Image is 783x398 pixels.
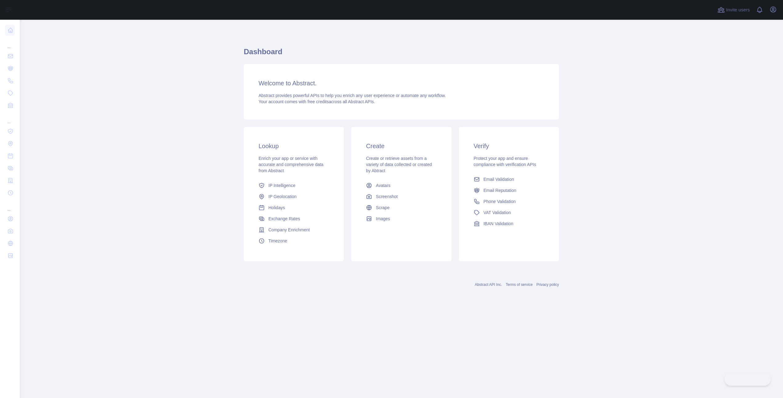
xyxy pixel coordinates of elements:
[268,193,297,200] span: IP Geolocation
[259,156,323,173] span: Enrich your app or service with accurate and comprehensive data from Abstract
[307,99,329,104] span: free credits
[471,174,547,185] a: Email Validation
[484,187,516,193] span: Email Reputation
[256,202,331,213] a: Holidays
[484,176,514,182] span: Email Validation
[484,221,513,227] span: IBAN Validation
[268,238,287,244] span: Timezone
[366,156,432,173] span: Create or retrieve assets from a variety of data collected or created by Abtract
[506,282,532,287] a: Terms of service
[256,213,331,224] a: Exchange Rates
[484,209,511,216] span: VAT Validation
[259,93,446,98] span: Abstract provides powerful APIs to help you enrich any user experience or automate any workflow.
[474,142,544,150] h3: Verify
[259,79,544,87] h3: Welcome to Abstract.
[376,216,390,222] span: Images
[474,156,536,167] span: Protect your app and ensure compliance with verification APIs
[363,202,439,213] a: Scrape
[471,207,547,218] a: VAT Validation
[268,205,285,211] span: Holidays
[259,142,329,150] h3: Lookup
[471,218,547,229] a: IBAN Validation
[268,182,295,189] span: IP Intelligence
[716,5,751,15] button: Invite users
[259,99,375,104] span: Your account comes with across all Abstract APIs.
[376,193,398,200] span: Screenshot
[725,373,771,386] iframe: Toggle Customer Support
[484,198,516,205] span: Phone Validation
[256,224,331,235] a: Company Enrichment
[5,112,15,124] div: ...
[244,47,559,62] h1: Dashboard
[5,37,15,49] div: ...
[376,205,389,211] span: Scrape
[536,282,559,287] a: Privacy policy
[726,6,750,14] span: Invite users
[471,196,547,207] a: Phone Validation
[256,235,331,246] a: Timezone
[363,180,439,191] a: Avatars
[256,180,331,191] a: IP Intelligence
[268,227,310,233] span: Company Enrichment
[5,200,15,212] div: ...
[363,191,439,202] a: Screenshot
[471,185,547,196] a: Email Reputation
[268,216,300,222] span: Exchange Rates
[475,282,502,287] a: Abstract API Inc.
[256,191,331,202] a: IP Geolocation
[363,213,439,224] a: Images
[366,142,436,150] h3: Create
[376,182,390,189] span: Avatars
